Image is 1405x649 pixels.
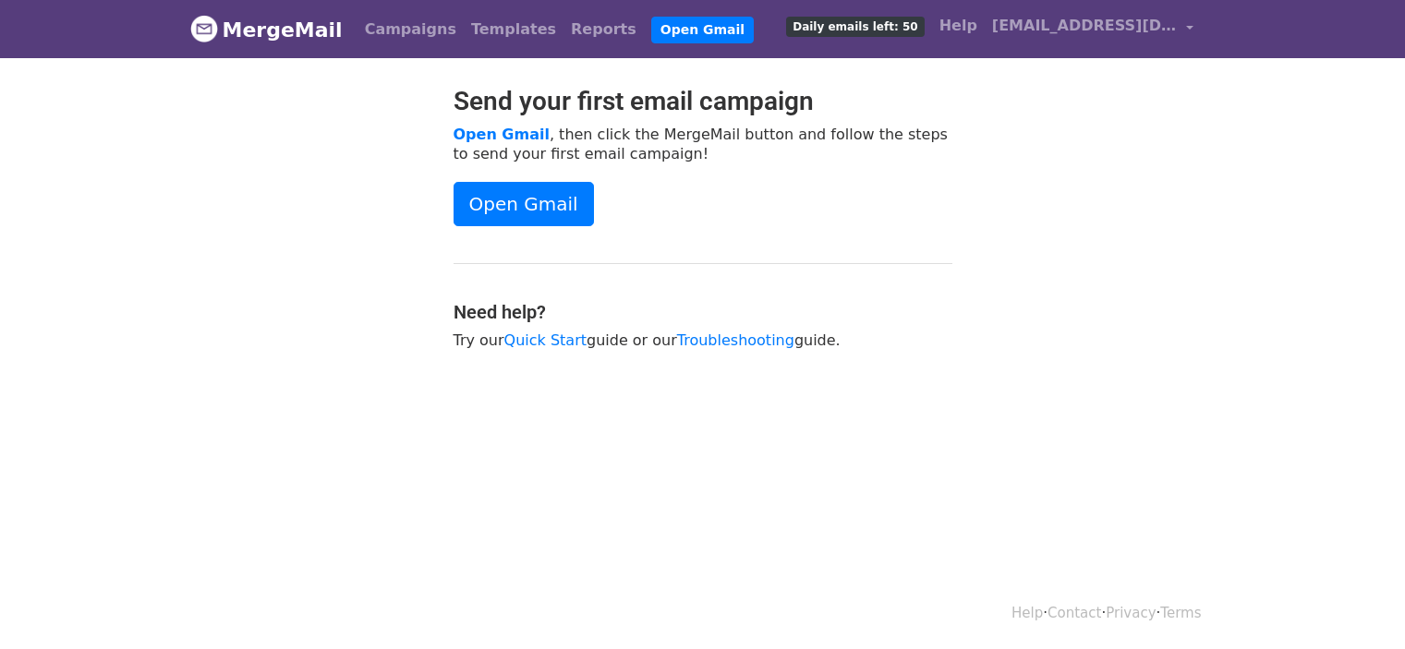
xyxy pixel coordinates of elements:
[464,11,563,48] a: Templates
[454,301,952,323] h4: Need help?
[1106,605,1156,621] a: Privacy
[1048,605,1101,621] a: Contact
[454,125,952,163] p: , then click the MergeMail button and follow the steps to send your first email campaign!
[504,331,587,349] a: Quick Start
[932,7,985,44] a: Help
[454,331,952,350] p: Try our guide or our guide.
[190,15,218,42] img: MergeMail logo
[1011,605,1043,621] a: Help
[677,331,794,349] a: Troubleshooting
[786,17,924,37] span: Daily emails left: 50
[454,182,594,226] a: Open Gmail
[985,7,1201,51] a: [EMAIL_ADDRESS][DOMAIN_NAME]
[779,7,931,44] a: Daily emails left: 50
[992,15,1177,37] span: [EMAIL_ADDRESS][DOMAIN_NAME]
[1160,605,1201,621] a: Terms
[357,11,464,48] a: Campaigns
[190,10,343,49] a: MergeMail
[651,17,754,43] a: Open Gmail
[454,126,550,143] a: Open Gmail
[454,86,952,117] h2: Send your first email campaign
[563,11,644,48] a: Reports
